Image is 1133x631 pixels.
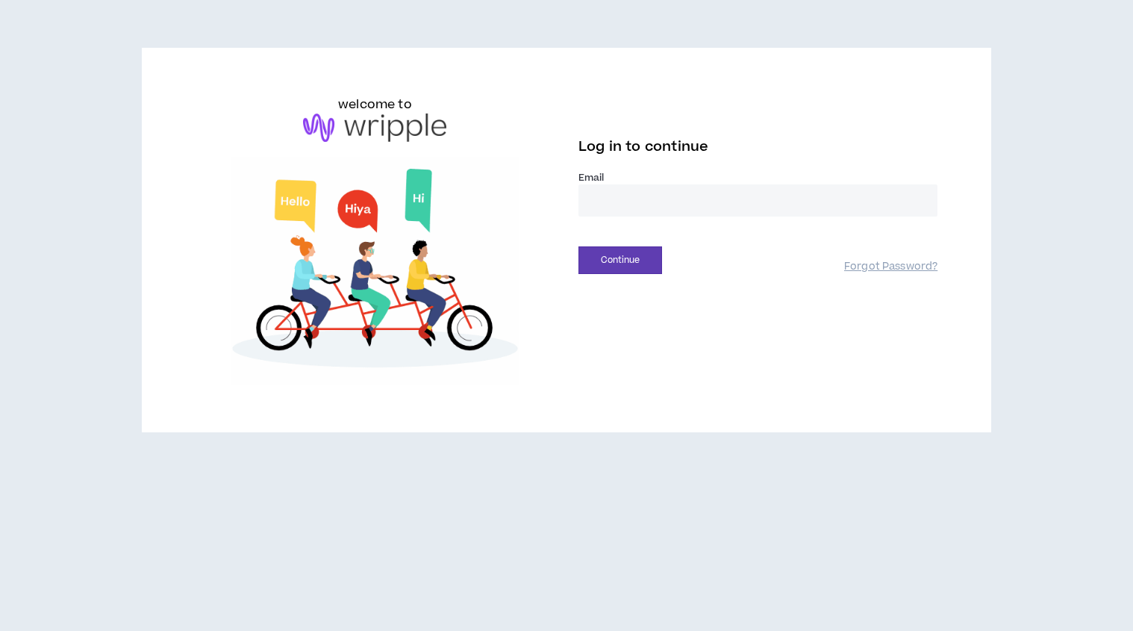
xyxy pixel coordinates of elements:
[196,157,555,385] img: Welcome to Wripple
[338,96,412,114] h6: welcome to
[844,260,937,274] a: Forgot Password?
[578,246,662,274] button: Continue
[303,114,446,142] img: logo-brand.png
[578,171,937,184] label: Email
[578,137,708,156] span: Log in to continue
